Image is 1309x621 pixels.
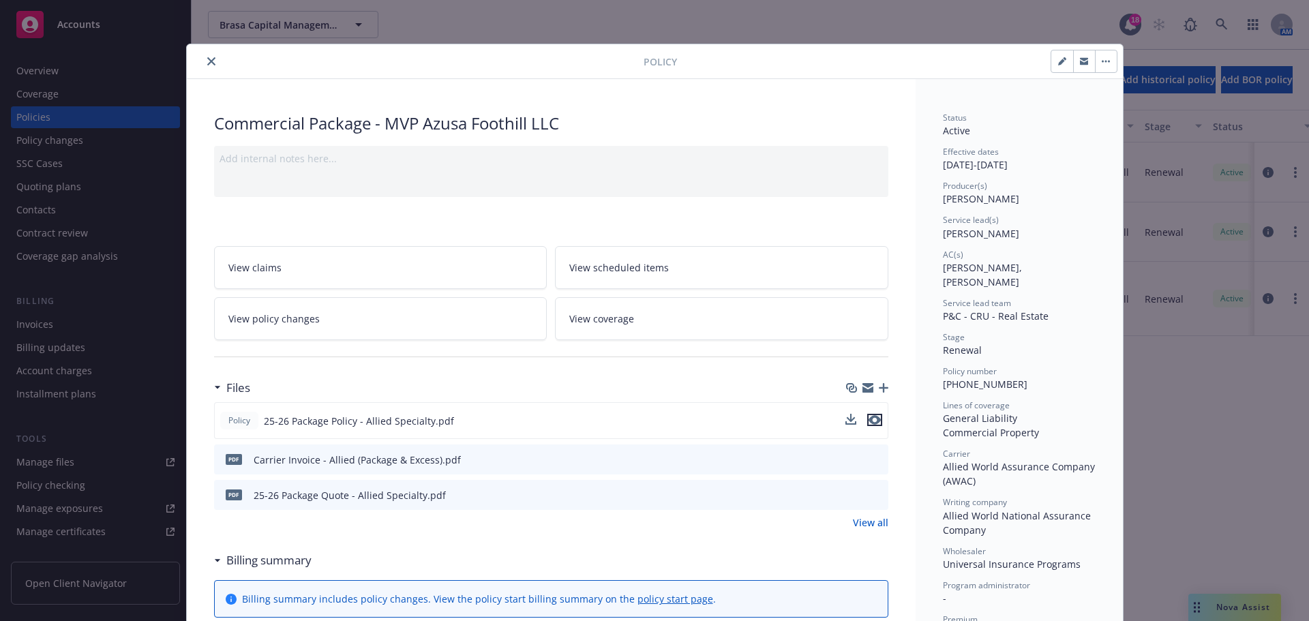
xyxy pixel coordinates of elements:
span: Universal Insurance Programs [943,558,1081,571]
span: - [943,592,946,605]
div: 25-26 Package Quote - Allied Specialty.pdf [254,488,446,502]
button: download file [845,414,856,428]
div: Billing summary [214,551,312,569]
span: Renewal [943,344,982,357]
span: [PERSON_NAME] [943,192,1019,205]
button: preview file [867,414,882,426]
span: Active [943,124,970,137]
a: View all [853,515,888,530]
span: pdf [226,489,242,500]
button: download file [849,453,860,467]
button: preview file [867,414,882,428]
button: close [203,53,220,70]
span: Writing company [943,496,1007,508]
span: [PERSON_NAME], [PERSON_NAME] [943,261,1025,288]
a: View scheduled items [555,246,888,289]
span: Policy number [943,365,997,377]
span: P&C - CRU - Real Estate [943,309,1049,322]
span: Policy [226,414,253,427]
span: Status [943,112,967,123]
span: Stage [943,331,965,343]
a: View policy changes [214,297,547,340]
div: Add internal notes here... [220,151,883,166]
span: Policy [644,55,677,69]
span: Wholesaler [943,545,986,557]
span: Allied World Assurance Company (AWAC) [943,460,1098,487]
div: Billing summary includes policy changes. View the policy start billing summary on the . [242,592,716,606]
div: Commercial Property [943,425,1096,440]
span: View scheduled items [569,260,669,275]
span: AC(s) [943,249,963,260]
a: View claims [214,246,547,289]
a: policy start page [637,592,713,605]
button: download file [849,488,860,502]
span: Producer(s) [943,180,987,192]
div: Files [214,379,250,397]
span: Carrier [943,448,970,459]
div: Carrier Invoice - Allied (Package & Excess).pdf [254,453,461,467]
div: [DATE] - [DATE] [943,146,1096,172]
span: [PERSON_NAME] [943,227,1019,240]
span: Service lead team [943,297,1011,309]
span: Program administrator [943,579,1030,591]
span: View coverage [569,312,634,326]
span: Allied World National Assurance Company [943,509,1094,536]
button: preview file [871,453,883,467]
div: General Liability [943,411,1096,425]
span: [PHONE_NUMBER] [943,378,1027,391]
button: download file [845,414,856,425]
span: 25-26 Package Policy - Allied Specialty.pdf [264,414,454,428]
span: pdf [226,454,242,464]
span: View policy changes [228,312,320,326]
div: Commercial Package - MVP Azusa Foothill LLC [214,112,888,135]
span: View claims [228,260,282,275]
button: preview file [871,488,883,502]
span: Service lead(s) [943,214,999,226]
h3: Files [226,379,250,397]
span: Effective dates [943,146,999,157]
a: View coverage [555,297,888,340]
span: Lines of coverage [943,399,1010,411]
h3: Billing summary [226,551,312,569]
